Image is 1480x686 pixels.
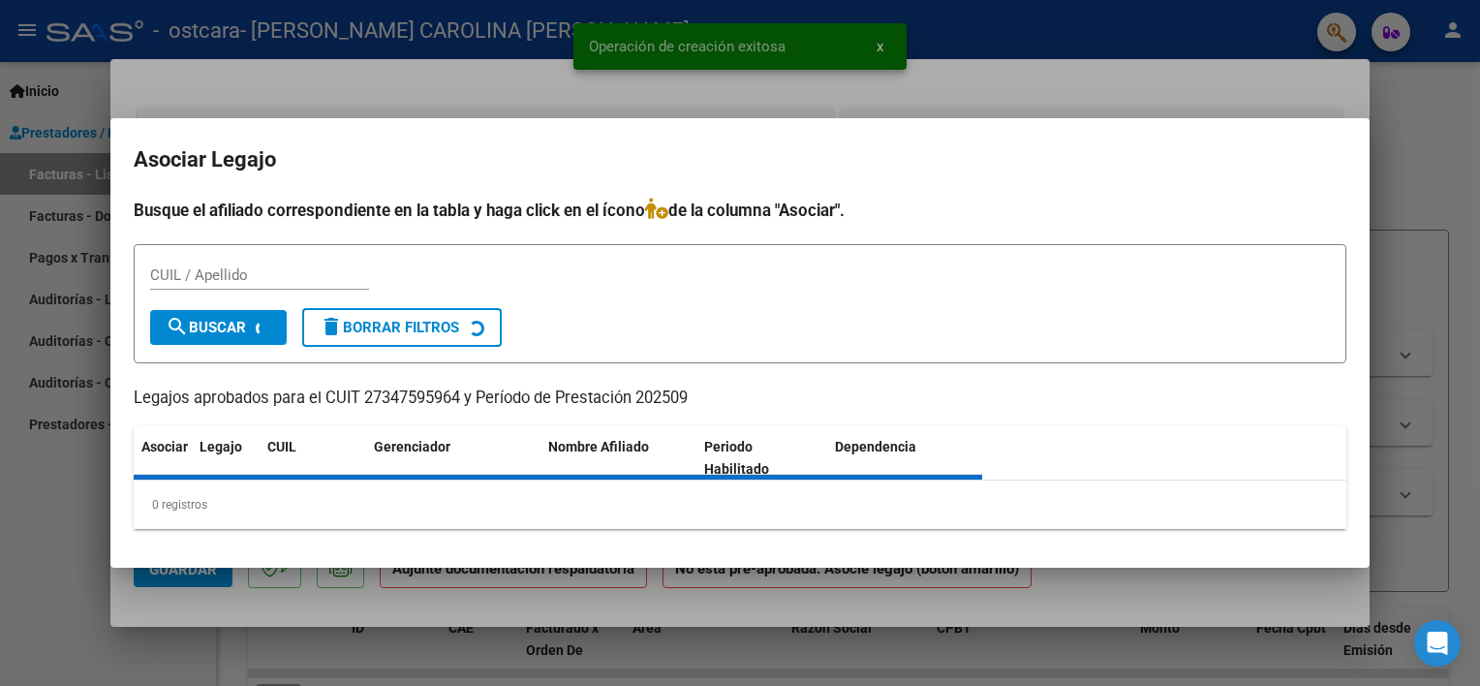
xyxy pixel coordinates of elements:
span: Asociar [141,439,188,454]
button: Buscar [150,310,287,345]
datatable-header-cell: Dependencia [827,426,983,490]
datatable-header-cell: Gerenciador [366,426,540,490]
datatable-header-cell: Nombre Afiliado [540,426,696,490]
datatable-header-cell: Periodo Habilitado [696,426,827,490]
span: Legajo [200,439,242,454]
span: Buscar [166,319,246,336]
mat-icon: search [166,315,189,338]
span: Dependencia [835,439,916,454]
div: Open Intercom Messenger [1414,620,1461,667]
span: Periodo Habilitado [704,439,769,477]
datatable-header-cell: Asociar [134,426,192,490]
mat-icon: delete [320,315,343,338]
button: Borrar Filtros [302,308,502,347]
h4: Busque el afiliado correspondiente en la tabla y haga click en el ícono de la columna "Asociar". [134,198,1346,223]
span: CUIL [267,439,296,454]
datatable-header-cell: CUIL [260,426,366,490]
span: Borrar Filtros [320,319,459,336]
div: 0 registros [134,481,1346,529]
span: Gerenciador [374,439,450,454]
h2: Asociar Legajo [134,141,1346,178]
datatable-header-cell: Legajo [192,426,260,490]
p: Legajos aprobados para el CUIT 27347595964 y Período de Prestación 202509 [134,387,1346,411]
span: Nombre Afiliado [548,439,649,454]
